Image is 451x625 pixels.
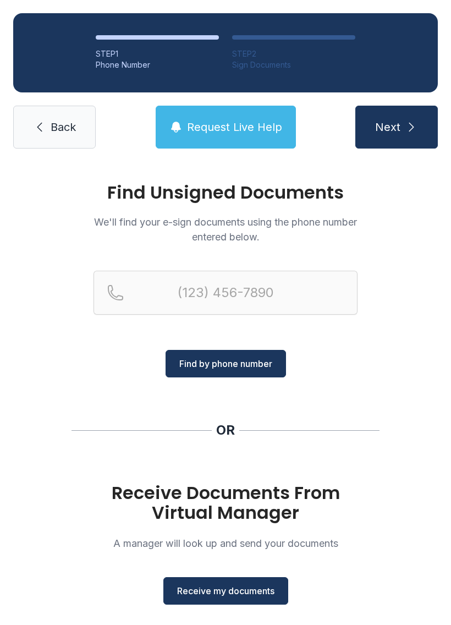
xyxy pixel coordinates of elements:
[94,483,358,523] h1: Receive Documents From Virtual Manager
[232,59,355,70] div: Sign Documents
[216,421,235,439] div: OR
[94,184,358,201] h1: Find Unsigned Documents
[177,584,274,597] span: Receive my documents
[96,48,219,59] div: STEP 1
[187,119,282,135] span: Request Live Help
[51,119,76,135] span: Back
[94,271,358,315] input: Reservation phone number
[179,357,272,370] span: Find by phone number
[375,119,400,135] span: Next
[94,536,358,551] p: A manager will look up and send your documents
[232,48,355,59] div: STEP 2
[96,59,219,70] div: Phone Number
[94,215,358,244] p: We'll find your e-sign documents using the phone number entered below.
